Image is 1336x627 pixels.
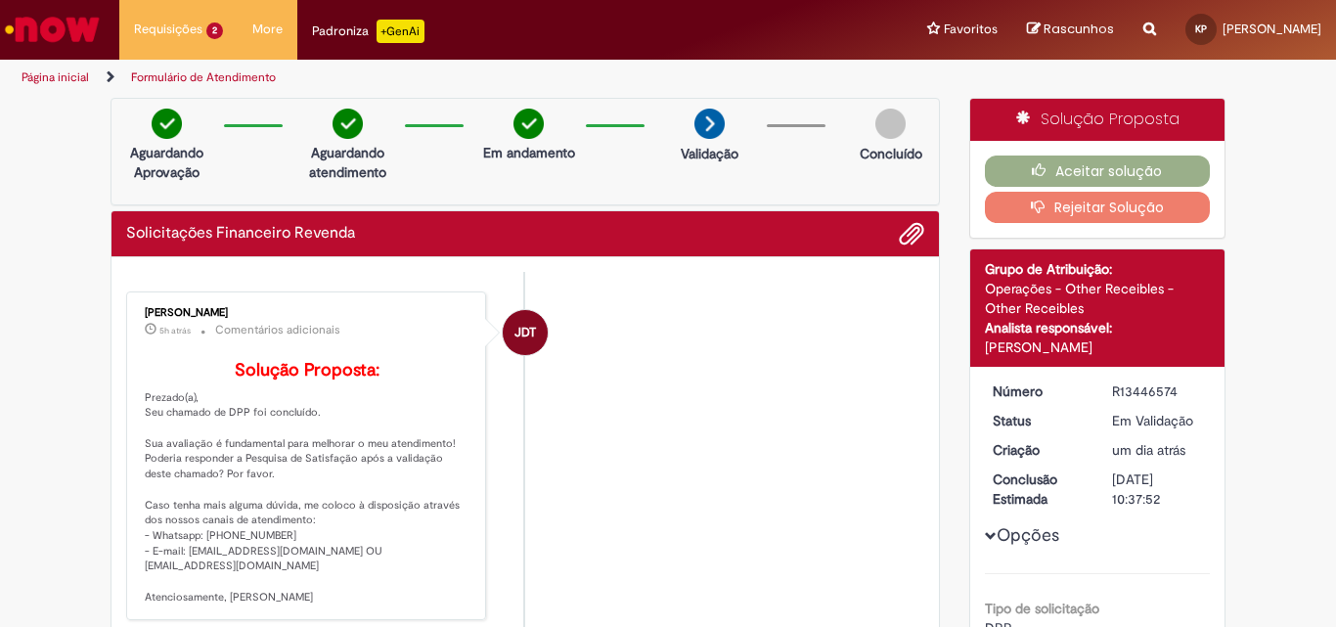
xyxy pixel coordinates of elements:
div: [PERSON_NAME] [145,307,470,319]
div: R13446574 [1112,381,1203,401]
div: [PERSON_NAME] [985,337,1211,357]
p: Em andamento [483,143,575,162]
div: Padroniza [312,20,424,43]
div: Solução Proposta [970,99,1225,141]
span: KP [1195,22,1207,35]
div: JOAO DAMASCENO TEIXEIRA [503,310,548,355]
a: Página inicial [22,69,89,85]
div: Em Validação [1112,411,1203,430]
span: Rascunhos [1044,20,1114,38]
span: JDT [514,309,536,356]
div: [DATE] 10:37:52 [1112,470,1203,509]
dt: Conclusão Estimada [978,470,1098,509]
button: Aceitar solução [985,156,1211,187]
div: Operações - Other Receibles - Other Receibles [985,279,1211,318]
span: [PERSON_NAME] [1223,21,1321,37]
span: More [252,20,283,39]
span: Requisições [134,20,202,39]
p: Concluído [860,144,922,163]
span: 2 [206,22,223,39]
dt: Status [978,411,1098,430]
img: check-circle-green.png [333,109,363,139]
div: 26/08/2025 08:00:39 [1112,440,1203,460]
button: Rejeitar Solução [985,192,1211,223]
p: Aguardando atendimento [300,143,395,182]
span: 5h atrás [159,325,191,336]
span: Favoritos [944,20,998,39]
p: +GenAi [377,20,424,43]
b: Solução Proposta: [235,359,379,381]
img: arrow-next.png [694,109,725,139]
p: Aguardando Aprovação [119,143,214,182]
small: Comentários adicionais [215,322,340,338]
button: Adicionar anexos [899,221,924,246]
img: ServiceNow [2,10,103,49]
h2: Solicitações Financeiro Revenda Histórico de tíquete [126,225,355,243]
span: um dia atrás [1112,441,1185,459]
a: Formulário de Atendimento [131,69,276,85]
b: Tipo de solicitação [985,600,1099,617]
img: check-circle-green.png [152,109,182,139]
img: img-circle-grey.png [875,109,906,139]
p: Prezado(a), Seu chamado de DPP foi concluído. Sua avaliação é fundamental para melhorar o meu ate... [145,361,470,605]
time: 27/08/2025 11:07:41 [159,325,191,336]
p: Validação [681,144,738,163]
dt: Número [978,381,1098,401]
time: 26/08/2025 08:00:39 [1112,441,1185,459]
div: Grupo de Atribuição: [985,259,1211,279]
img: check-circle-green.png [513,109,544,139]
a: Rascunhos [1027,21,1114,39]
ul: Trilhas de página [15,60,876,96]
dt: Criação [978,440,1098,460]
div: Analista responsável: [985,318,1211,337]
